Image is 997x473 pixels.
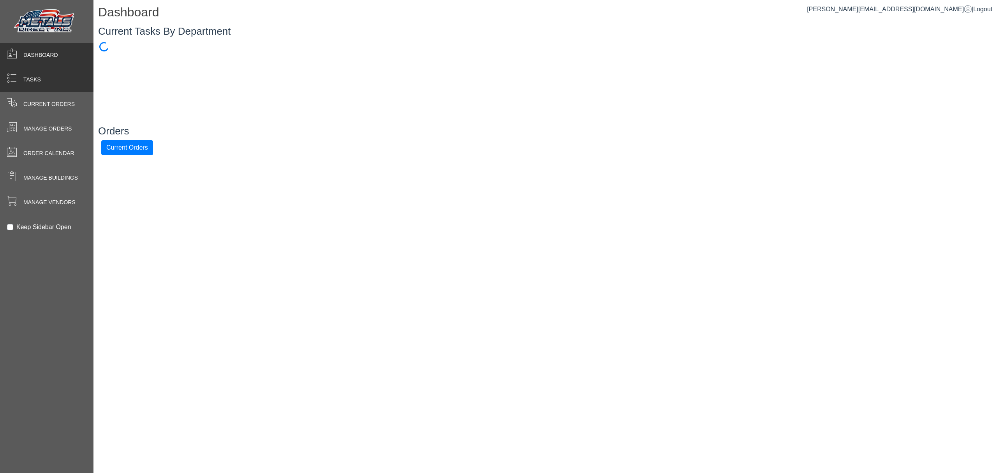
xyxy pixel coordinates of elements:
[98,125,997,137] h3: Orders
[23,125,72,133] span: Manage Orders
[23,76,41,84] span: Tasks
[23,174,78,182] span: Manage Buildings
[98,5,997,22] h1: Dashboard
[973,6,992,12] span: Logout
[23,100,75,108] span: Current Orders
[16,222,71,232] label: Keep Sidebar Open
[23,149,74,157] span: Order Calendar
[101,140,153,155] button: Current Orders
[807,5,992,14] div: |
[12,7,78,36] img: Metals Direct Inc Logo
[807,6,972,12] a: [PERSON_NAME][EMAIL_ADDRESS][DOMAIN_NAME]
[23,51,58,59] span: Dashboard
[101,144,153,150] a: Current Orders
[23,198,76,206] span: Manage Vendors
[98,25,997,37] h3: Current Tasks By Department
